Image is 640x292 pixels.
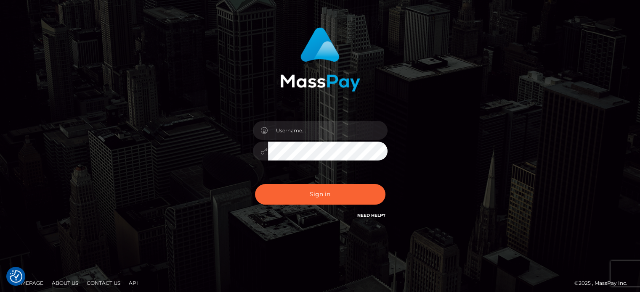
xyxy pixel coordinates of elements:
[357,213,385,218] a: Need Help?
[125,276,141,289] a: API
[48,276,82,289] a: About Us
[268,121,388,140] input: Username...
[280,27,360,92] img: MassPay Login
[574,279,634,288] div: © 2025 , MassPay Inc.
[255,184,385,205] button: Sign in
[10,270,22,283] img: Revisit consent button
[10,270,22,283] button: Consent Preferences
[83,276,124,289] a: Contact Us
[9,276,47,289] a: Homepage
